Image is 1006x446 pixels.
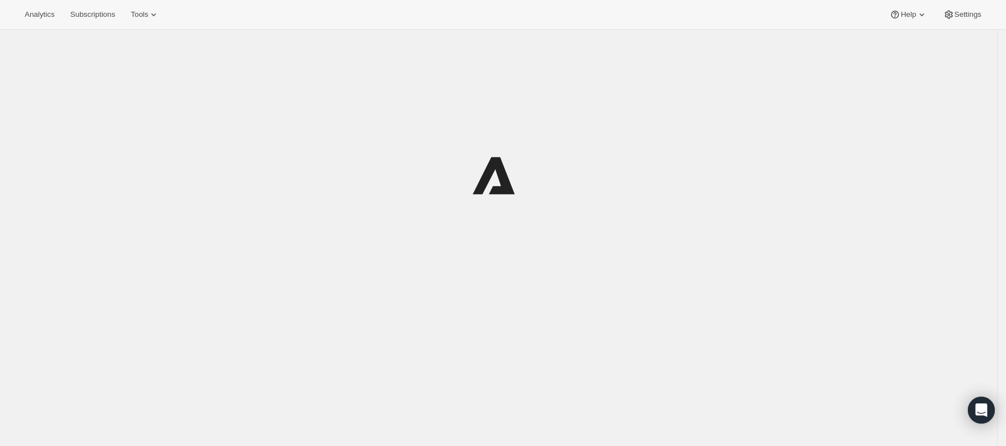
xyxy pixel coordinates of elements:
button: Analytics [18,7,61,22]
span: Tools [131,10,148,19]
span: Analytics [25,10,54,19]
span: Help [901,10,916,19]
span: Subscriptions [70,10,115,19]
span: Settings [954,10,981,19]
div: Open Intercom Messenger [968,397,995,424]
button: Settings [936,7,988,22]
button: Subscriptions [63,7,122,22]
button: Tools [124,7,166,22]
button: Help [883,7,934,22]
